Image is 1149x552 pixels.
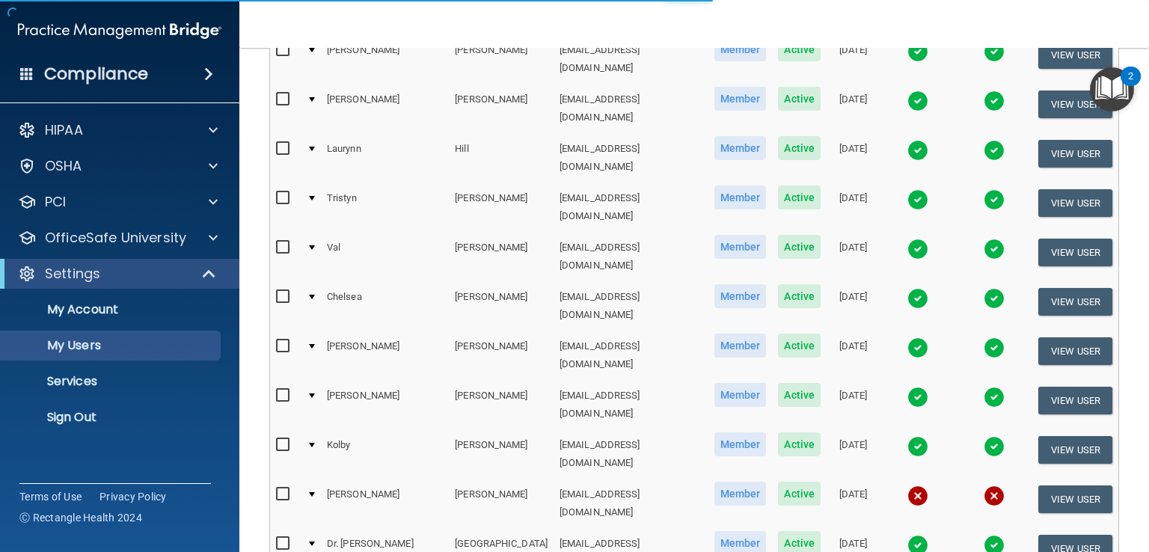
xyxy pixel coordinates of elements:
[714,87,767,111] span: Member
[714,432,767,456] span: Member
[321,133,449,183] td: Laurynn
[321,429,449,479] td: Kolby
[554,34,708,84] td: [EMAIL_ADDRESS][DOMAIN_NAME]
[45,265,100,283] p: Settings
[778,383,821,407] span: Active
[827,331,880,380] td: [DATE]
[778,235,821,259] span: Active
[554,331,708,380] td: [EMAIL_ADDRESS][DOMAIN_NAME]
[18,229,218,247] a: OfficeSafe University
[1038,189,1112,217] button: View User
[984,41,1005,62] img: tick.e7d51cea.svg
[1128,76,1133,96] div: 2
[984,189,1005,210] img: tick.e7d51cea.svg
[984,436,1005,457] img: tick.e7d51cea.svg
[45,121,83,139] p: HIPAA
[321,380,449,429] td: [PERSON_NAME]
[778,136,821,160] span: Active
[1038,140,1112,168] button: View User
[907,239,928,260] img: tick.e7d51cea.svg
[321,84,449,133] td: [PERSON_NAME]
[99,489,167,504] a: Privacy Policy
[449,84,554,133] td: [PERSON_NAME]
[1090,67,1134,111] button: Open Resource Center, 2 new notifications
[827,479,880,528] td: [DATE]
[984,337,1005,358] img: tick.e7d51cea.svg
[18,121,218,139] a: HIPAA
[18,157,218,175] a: OSHA
[554,479,708,528] td: [EMAIL_ADDRESS][DOMAIN_NAME]
[449,380,554,429] td: [PERSON_NAME]
[10,302,214,317] p: My Account
[321,183,449,232] td: Tristyn
[778,185,821,209] span: Active
[449,429,554,479] td: [PERSON_NAME]
[45,157,82,175] p: OSHA
[18,265,217,283] a: Settings
[449,183,554,232] td: [PERSON_NAME]
[827,380,880,429] td: [DATE]
[18,16,221,46] img: PMB logo
[714,482,767,506] span: Member
[1038,288,1112,316] button: View User
[554,232,708,281] td: [EMAIL_ADDRESS][DOMAIN_NAME]
[907,436,928,457] img: tick.e7d51cea.svg
[827,84,880,133] td: [DATE]
[554,84,708,133] td: [EMAIL_ADDRESS][DOMAIN_NAME]
[827,183,880,232] td: [DATE]
[827,281,880,331] td: [DATE]
[827,133,880,183] td: [DATE]
[984,140,1005,161] img: tick.e7d51cea.svg
[907,485,928,506] img: cross.ca9f0e7f.svg
[714,136,767,160] span: Member
[907,288,928,309] img: tick.e7d51cea.svg
[778,482,821,506] span: Active
[1038,337,1112,365] button: View User
[984,91,1005,111] img: tick.e7d51cea.svg
[1038,387,1112,414] button: View User
[1074,476,1131,533] iframe: Drift Widget Chat Controller
[449,479,554,528] td: [PERSON_NAME]
[907,41,928,62] img: tick.e7d51cea.svg
[778,87,821,111] span: Active
[1038,485,1112,513] button: View User
[449,281,554,331] td: [PERSON_NAME]
[907,140,928,161] img: tick.e7d51cea.svg
[714,185,767,209] span: Member
[554,281,708,331] td: [EMAIL_ADDRESS][DOMAIN_NAME]
[984,485,1005,506] img: cross.ca9f0e7f.svg
[321,281,449,331] td: Chelsea
[1038,239,1112,266] button: View User
[778,284,821,308] span: Active
[321,34,449,84] td: [PERSON_NAME]
[714,235,767,259] span: Member
[1038,91,1112,118] button: View User
[554,380,708,429] td: [EMAIL_ADDRESS][DOMAIN_NAME]
[714,284,767,308] span: Member
[45,193,66,211] p: PCI
[714,334,767,358] span: Member
[449,232,554,281] td: [PERSON_NAME]
[449,34,554,84] td: [PERSON_NAME]
[778,37,821,61] span: Active
[10,374,214,389] p: Services
[19,489,82,504] a: Terms of Use
[449,331,554,380] td: [PERSON_NAME]
[19,510,142,525] span: Ⓒ Rectangle Health 2024
[10,410,214,425] p: Sign Out
[1038,436,1112,464] button: View User
[984,288,1005,309] img: tick.e7d51cea.svg
[907,91,928,111] img: tick.e7d51cea.svg
[984,387,1005,408] img: tick.e7d51cea.svg
[907,337,928,358] img: tick.e7d51cea.svg
[44,64,148,85] h4: Compliance
[554,133,708,183] td: [EMAIL_ADDRESS][DOMAIN_NAME]
[778,432,821,456] span: Active
[907,189,928,210] img: tick.e7d51cea.svg
[45,229,186,247] p: OfficeSafe University
[449,133,554,183] td: Hill
[714,37,767,61] span: Member
[554,183,708,232] td: [EMAIL_ADDRESS][DOMAIN_NAME]
[827,34,880,84] td: [DATE]
[778,334,821,358] span: Active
